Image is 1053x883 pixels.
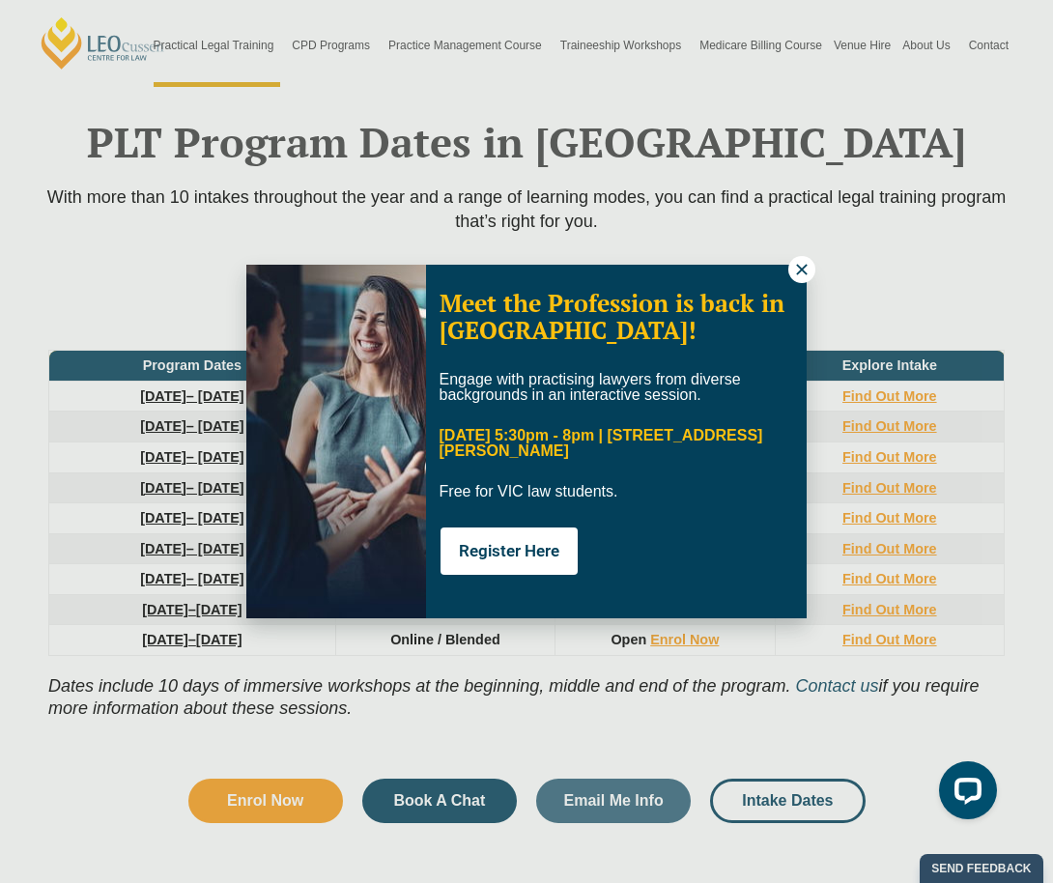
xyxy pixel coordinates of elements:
button: Close [788,256,815,283]
span: [DATE] 5:30pm - 8pm | [STREET_ADDRESS][PERSON_NAME] [440,427,763,459]
button: Register Here [441,527,578,575]
iframe: LiveChat chat widget [924,754,1005,835]
span: Meet the Profession is back in [GEOGRAPHIC_DATA]! [440,287,784,346]
span: Engage with practising lawyers from diverse backgrounds in an interactive session. [440,371,741,403]
img: Soph-popup.JPG [246,265,426,618]
span: Free for VIC law students. [440,483,618,499]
